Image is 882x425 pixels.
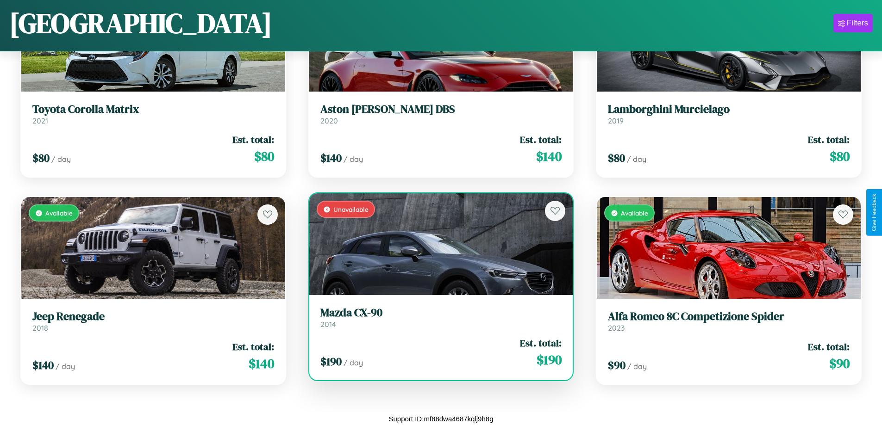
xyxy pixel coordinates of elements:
[537,351,562,369] span: $ 190
[389,413,494,425] p: Support ID: mf88dwa4687kqlj9h8g
[232,340,274,353] span: Est. total:
[320,103,562,116] h3: Aston [PERSON_NAME] DBS
[608,103,850,125] a: Lamborghini Murcielago2019
[320,150,342,166] span: $ 140
[871,194,877,231] div: Give Feedback
[830,147,850,166] span: $ 80
[847,18,868,28] div: Filters
[608,323,625,333] span: 2023
[520,336,562,350] span: Est. total:
[833,14,873,32] button: Filters
[520,133,562,146] span: Est. total:
[56,362,75,371] span: / day
[627,362,647,371] span: / day
[32,116,48,125] span: 2021
[320,354,342,369] span: $ 190
[320,306,562,329] a: Mazda CX-902014
[627,154,646,164] span: / day
[249,354,274,373] span: $ 140
[608,150,625,166] span: $ 80
[254,147,274,166] span: $ 80
[621,209,648,217] span: Available
[808,340,850,353] span: Est. total:
[608,357,626,373] span: $ 90
[608,310,850,323] h3: Alfa Romeo 8C Competizione Spider
[232,133,274,146] span: Est. total:
[32,150,50,166] span: $ 80
[808,133,850,146] span: Est. total:
[608,116,624,125] span: 2019
[9,4,272,42] h1: [GEOGRAPHIC_DATA]
[320,306,562,320] h3: Mazda CX-90
[608,103,850,116] h3: Lamborghini Murcielago
[32,310,274,333] a: Jeep Renegade2018
[344,154,363,164] span: / day
[829,354,850,373] span: $ 90
[45,209,73,217] span: Available
[536,147,562,166] span: $ 140
[32,310,274,323] h3: Jeep Renegade
[320,103,562,125] a: Aston [PERSON_NAME] DBS2020
[32,323,48,333] span: 2018
[51,154,71,164] span: / day
[320,320,336,329] span: 2014
[344,358,363,367] span: / day
[320,116,338,125] span: 2020
[333,205,369,213] span: Unavailable
[32,357,54,373] span: $ 140
[32,103,274,125] a: Toyota Corolla Matrix2021
[32,103,274,116] h3: Toyota Corolla Matrix
[608,310,850,333] a: Alfa Romeo 8C Competizione Spider2023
